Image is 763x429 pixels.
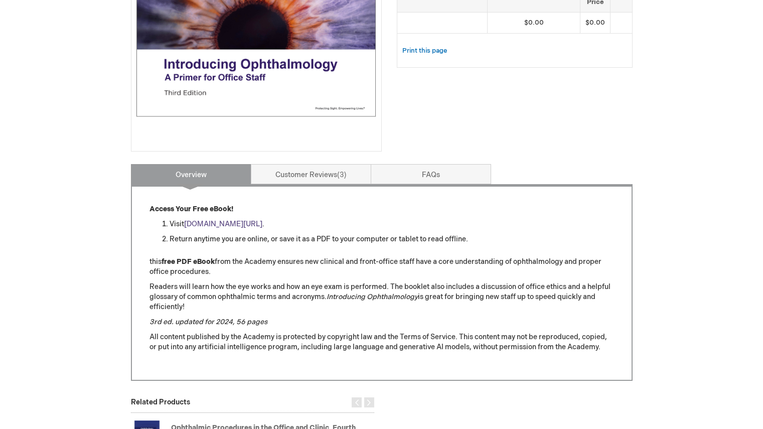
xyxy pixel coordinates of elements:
[131,164,251,184] a: Overview
[131,398,190,406] strong: Related Products
[149,318,267,326] em: 3rd ed. updated for 2024, 56 pages
[580,13,611,34] td: $0.00
[149,282,614,312] p: Readers will learn how the eye works and how an eye exam is performed. The booklet also includes ...
[162,257,215,266] strong: free PDF eBook
[337,171,347,179] span: 3
[170,219,614,229] li: Visit .
[251,164,371,184] a: Customer Reviews3
[327,293,418,301] em: Introducing Ophthalmology
[149,257,614,277] p: this from the Academy ensures new clinical and front-office staff have a core understanding of op...
[149,205,233,213] strong: Access Your Free eBook!
[184,220,262,228] a: [DOMAIN_NAME][URL]
[364,397,374,407] div: Next
[402,45,447,57] a: Print this page
[352,397,362,407] div: Previous
[170,234,614,244] li: Return anytime you are online, or save it as a PDF to your computer or tablet to read offline.
[371,164,491,184] a: FAQs
[487,13,580,34] td: $0.00
[149,204,614,362] div: All content published by the Academy is protected by copyright law and the Terms of Service. This...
